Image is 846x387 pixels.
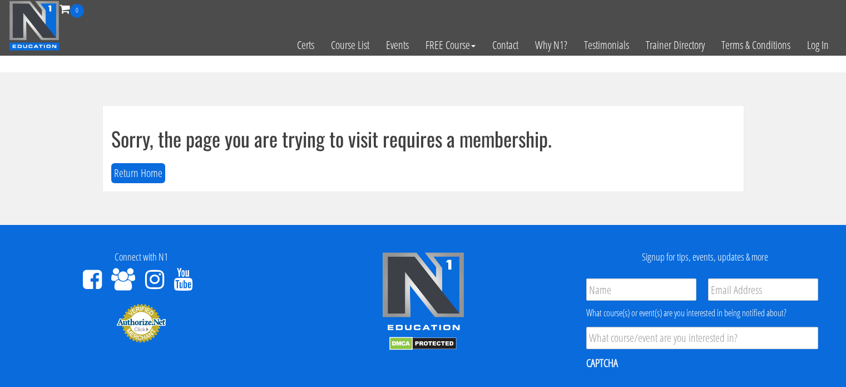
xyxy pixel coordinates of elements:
a: Terms & Conditions [713,18,799,72]
input: Name [586,278,696,301]
a: Certs [289,18,323,72]
button: Return Home [111,163,165,184]
div: What course(s) or event(s) are you interested in being notified about? [586,306,818,320]
input: Email Address [708,278,818,301]
a: Log In [799,18,837,72]
h4: Connect with N1 [8,252,274,263]
h1: Sorry, the page you are trying to visit requires a membership. [111,128,735,150]
a: Testimonials [576,18,637,72]
label: CAPTCHA [586,356,618,370]
img: Authorize.Net Merchant - Click to Verify [116,303,166,343]
img: DMCA.com Protection Status [389,337,457,350]
span: 0 [70,4,84,18]
a: Trainer Directory [637,18,713,72]
input: What course/event are you interested in? [586,327,818,349]
h4: Signup for tips, events, updates & more [572,252,838,263]
a: Why N1? [527,18,576,72]
img: n1-edu-logo [382,252,465,334]
a: Contact [484,18,527,72]
a: Events [378,18,417,72]
a: Course List [323,18,378,72]
a: 0 [60,1,84,16]
a: FREE Course [417,18,484,72]
img: n1-education [9,1,60,51]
